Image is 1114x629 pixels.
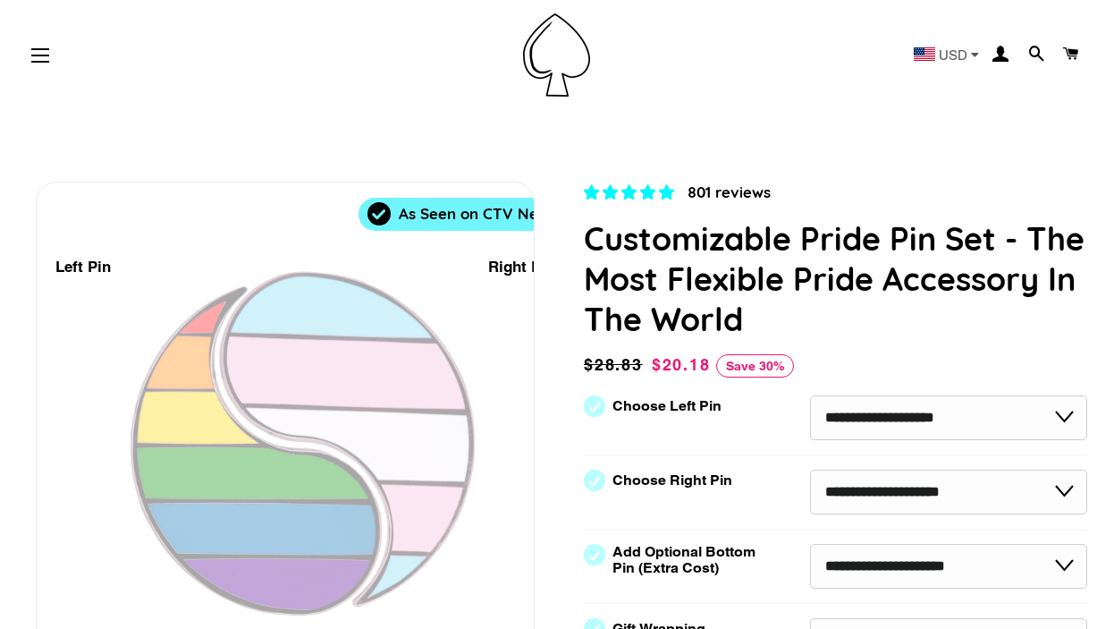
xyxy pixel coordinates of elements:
span: USD [939,48,967,62]
span: 4.83 stars [584,183,679,201]
span: Save 30% [716,354,794,378]
img: Pin-Ace [523,13,590,97]
label: Add Optional Bottom Pin (Extra Cost) [612,544,763,576]
label: Choose Right Pin [612,472,732,489]
span: $28.83 [584,353,647,378]
div: Right Pin [488,255,554,279]
span: $20.18 [652,355,711,374]
h1: Customizable Pride Pin Set - The Most Flexible Pride Accessory In The World [584,218,1087,339]
label: Choose Left Pin [612,398,722,414]
span: 801 reviews [688,183,771,201]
